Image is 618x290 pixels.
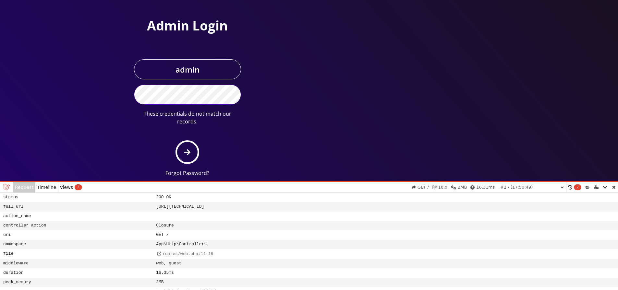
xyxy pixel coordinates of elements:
[154,278,618,287] dd: 2MB
[154,240,618,249] dd: App\Http\Controllers
[154,193,618,202] dd: 200 OK
[3,270,23,275] span: duration
[3,195,18,200] span: status
[3,251,13,256] span: file
[3,232,11,237] span: uri
[3,223,46,228] span: controller_action
[154,202,618,212] dd: [URL][TECHNICAL_ID]
[154,221,618,230] dd: Closure
[154,268,618,278] dd: 16.35ms
[165,169,209,177] a: Forgot Password?
[75,184,82,190] span: 3
[134,110,241,125] div: These credentials do not match our records.
[156,251,213,256] a: routes/web.php:14-16
[154,259,618,268] dd: web, guest
[3,214,31,218] span: action_name
[574,184,581,190] span: 2
[134,59,241,79] input: Admin Email
[3,242,26,247] span: namespace
[3,261,29,266] span: middleware
[134,18,241,33] h1: Admin Login
[3,280,31,284] span: peak_memory
[3,204,23,209] span: full_url
[154,230,618,240] dd: GET /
